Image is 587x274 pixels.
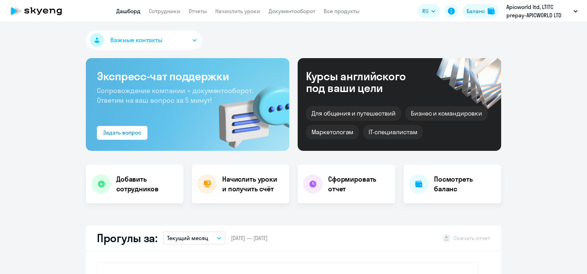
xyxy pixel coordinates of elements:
[434,174,496,194] h4: Посмотреть баланс
[417,4,440,18] button: RU
[405,106,488,121] div: Бизнес и командировки
[422,7,428,15] span: RU
[363,125,423,139] div: IT-специалистам
[506,3,571,19] p: Apicworld ltd, LTITC prepay-APICWORLD LTD
[488,8,495,15] img: balance
[269,8,315,15] a: Документооборот
[97,126,147,140] button: Задать вопрос
[503,3,581,19] button: Apicworld ltd, LTITC prepay-APICWORLD LTD
[306,125,359,139] div: Маркетологам
[462,4,499,18] button: Балансbalance
[110,36,162,45] span: Важные контакты
[163,231,225,245] button: Текущий месяц
[215,8,260,15] a: Начислить уроки
[209,73,289,151] img: bg-img
[97,69,278,83] h3: Экспресс-чат поддержки
[167,234,208,242] p: Текущий месяц
[103,128,141,137] div: Задать вопрос
[86,30,202,50] button: Важные контакты
[97,86,253,104] span: Сопровождение компании + документооборот. Ответим на ваш вопрос за 5 минут!
[231,234,268,242] span: [DATE] — [DATE]
[324,8,360,15] a: Все продукты
[116,174,178,194] h4: Добавить сотрудников
[306,106,401,121] div: Для общения и путешествий
[306,70,424,94] div: Курсы английского под ваши цели
[116,8,141,15] a: Дашборд
[97,231,157,245] h2: Прогулы за:
[222,174,282,194] h4: Начислить уроки и получить счёт
[189,8,207,15] a: Отчеты
[149,8,180,15] a: Сотрудники
[328,174,390,194] h4: Сформировать отчет
[467,7,485,15] div: Баланс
